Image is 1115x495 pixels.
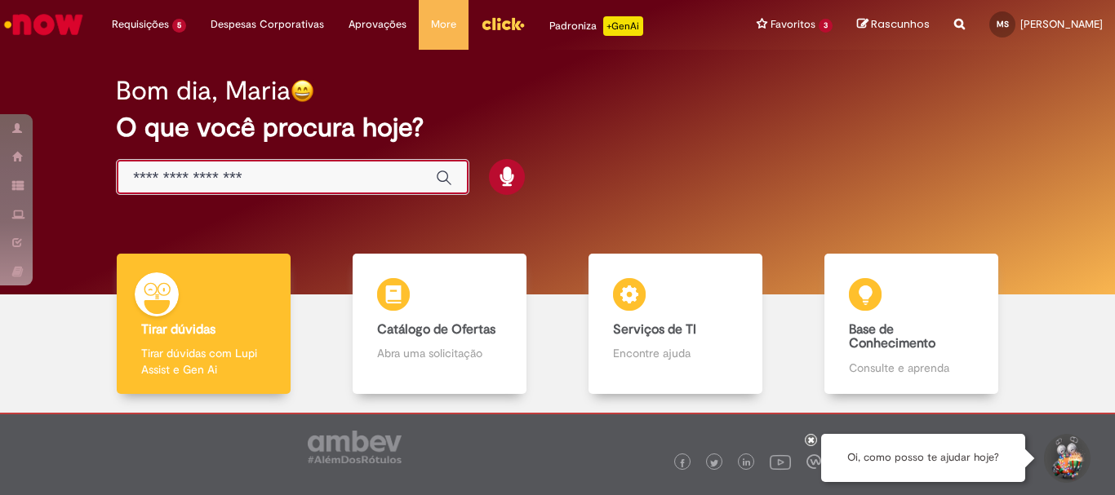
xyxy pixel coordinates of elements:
[1020,17,1103,31] span: [PERSON_NAME]
[116,113,999,142] h2: O que você procura hoje?
[743,458,751,468] img: logo_footer_linkedin.png
[481,11,525,36] img: click_logo_yellow_360x200.png
[821,434,1025,482] div: Oi, como posso te ajudar hoje?
[549,16,643,36] div: Padroniza
[849,360,973,376] p: Consulte e aprenda
[770,451,791,472] img: logo_footer_youtube.png
[710,459,718,467] img: logo_footer_twitter.png
[997,19,1009,29] span: MS
[613,345,737,361] p: Encontre ajuda
[211,16,324,33] span: Despesas Corporativas
[431,16,456,33] span: More
[849,321,935,352] b: Base de Conhecimento
[86,254,322,395] a: Tirar dúvidas Tirar dúvidas com Lupi Assist e Gen Ai
[377,345,501,361] p: Abra uma solicitação
[349,16,406,33] span: Aprovações
[678,459,686,467] img: logo_footer_facebook.png
[2,8,86,41] img: ServiceNow
[377,321,495,338] b: Catálogo de Ofertas
[771,16,815,33] span: Favoritos
[603,16,643,36] p: +GenAi
[557,254,793,395] a: Serviços de TI Encontre ajuda
[308,431,402,463] img: logo_footer_ambev_rotulo_gray.png
[141,321,215,338] b: Tirar dúvidas
[1042,434,1091,483] button: Iniciar Conversa de Suporte
[322,254,557,395] a: Catálogo de Ofertas Abra uma solicitação
[116,77,291,105] h2: Bom dia, Maria
[172,19,186,33] span: 5
[806,454,821,469] img: logo_footer_workplace.png
[291,79,314,103] img: happy-face.png
[613,321,696,338] b: Serviços de TI
[793,254,1029,395] a: Base de Conhecimento Consulte e aprenda
[141,345,265,378] p: Tirar dúvidas com Lupi Assist e Gen Ai
[871,16,930,32] span: Rascunhos
[857,17,930,33] a: Rascunhos
[112,16,169,33] span: Requisições
[819,19,833,33] span: 3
